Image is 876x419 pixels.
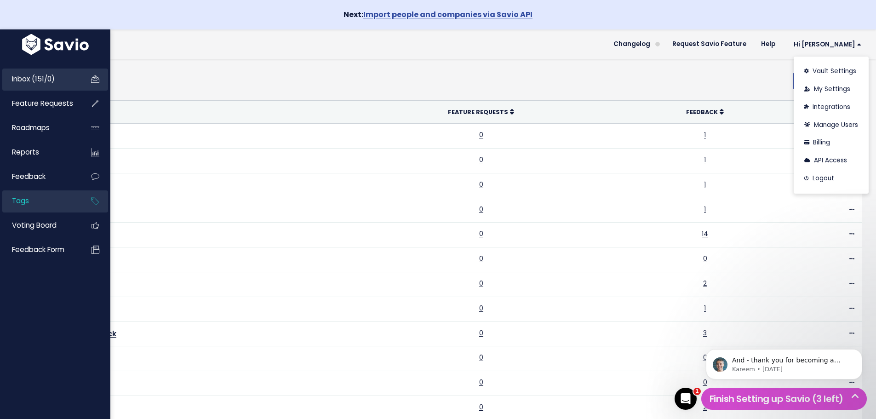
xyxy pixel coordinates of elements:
[797,134,865,152] a: Billing
[797,170,865,188] a: Logout
[2,215,76,236] a: Voting Board
[704,180,706,189] a: 1
[448,108,508,116] span: Feature Requests
[702,229,708,238] a: 14
[479,229,483,238] a: 0
[797,98,865,116] a: Integrations
[613,41,650,47] span: Changelog
[479,353,483,362] a: 0
[754,37,783,51] a: Help
[363,9,532,20] a: Import people and companies via Savio API
[12,98,73,108] span: Feature Requests
[705,392,863,406] h5: Finish Setting up Savio (3 left)
[783,37,869,52] a: Hi [PERSON_NAME]
[479,205,483,214] a: 0
[797,116,865,134] a: Manage Users
[479,328,483,338] a: 0
[41,73,862,89] h4: Tags
[12,172,46,181] span: Feedback
[797,152,865,170] a: API Access
[2,93,76,114] a: Feature Requests
[479,402,483,412] a: 0
[2,117,76,138] a: Roadmaps
[704,130,706,139] a: 1
[12,147,39,157] span: Reports
[12,196,29,206] span: Tags
[703,279,707,288] a: 2
[2,166,76,187] a: Feedback
[675,388,697,410] iframe: Intercom live chat
[794,57,869,194] div: Hi [PERSON_NAME]
[479,254,483,263] a: 0
[665,37,754,51] a: Request Savio Feature
[12,123,50,132] span: Roadmaps
[2,239,76,260] a: Feedback form
[479,155,483,164] a: 0
[479,304,483,313] a: 0
[2,69,76,90] a: Inbox (151/0)
[703,254,707,263] a: 0
[704,155,706,164] a: 1
[692,330,876,394] iframe: Intercom notifications message
[794,41,861,48] span: Hi [PERSON_NAME]
[703,402,707,412] a: 2
[479,378,483,387] a: 0
[704,205,706,214] a: 1
[693,388,701,395] span: 1
[797,63,865,80] a: Vault Settings
[448,107,514,116] a: Feature Requests
[704,304,706,313] a: 1
[12,245,64,254] span: Feedback form
[797,80,865,98] a: My Settings
[20,34,91,55] img: logo-white.9d6f32f41409.svg
[479,279,483,288] a: 0
[703,328,707,338] a: 3
[12,220,57,230] span: Voting Board
[479,130,483,139] a: 0
[479,180,483,189] a: 0
[2,142,76,163] a: Reports
[686,108,718,116] span: Feedback
[686,107,724,116] a: Feedback
[793,73,862,89] a: Add New Tag
[2,190,76,212] a: Tags
[344,9,532,20] strong: Next:
[12,74,55,84] span: Inbox (151/0)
